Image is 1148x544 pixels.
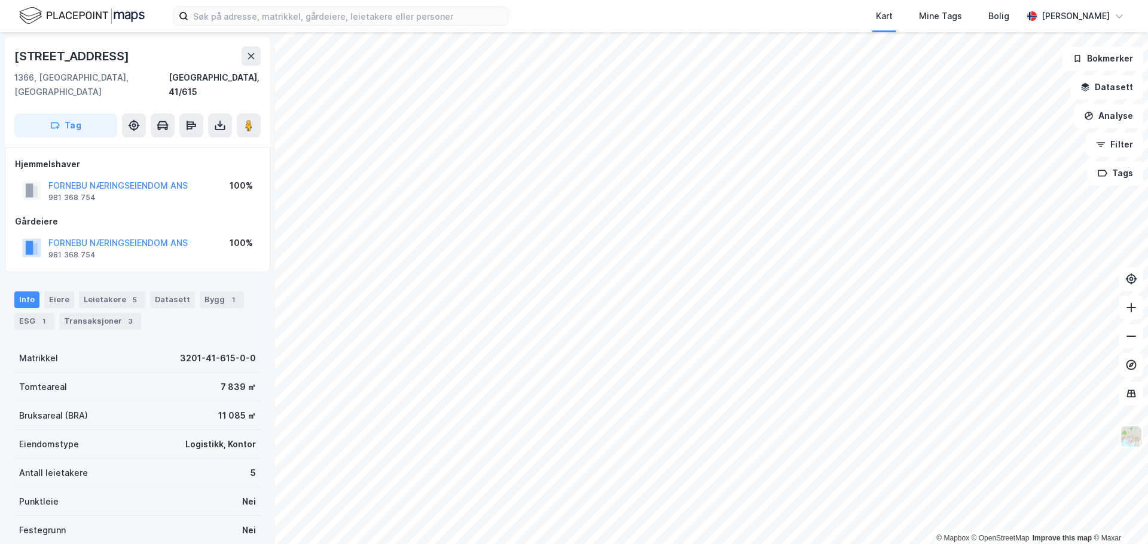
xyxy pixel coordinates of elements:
input: Søk på adresse, matrikkel, gårdeiere, leietakere eller personer [188,7,508,25]
div: 981 368 754 [48,193,96,202]
div: Festegrunn [19,523,66,537]
button: Tag [14,113,117,137]
button: Tags [1088,161,1143,185]
div: Mine Tags [919,9,962,23]
div: 100% [230,236,253,250]
div: 7 839 ㎡ [221,380,256,394]
button: Datasett [1070,75,1143,99]
div: 1 [227,294,239,306]
div: Logistikk, Kontor [185,437,256,451]
div: Info [14,291,39,308]
div: Tomteareal [19,380,67,394]
div: ESG [14,313,54,330]
div: Gårdeiere [15,214,260,229]
div: [STREET_ADDRESS] [14,47,132,66]
div: 5 [251,466,256,480]
div: Transaksjoner [59,313,141,330]
div: Antall leietakere [19,466,88,480]
a: Mapbox [936,534,969,542]
div: Matrikkel [19,351,58,365]
button: Analyse [1074,104,1143,128]
div: 5 [129,294,141,306]
div: Bruksareal (BRA) [19,408,88,423]
a: OpenStreetMap [972,534,1030,542]
button: Filter [1086,133,1143,156]
a: Improve this map [1033,534,1092,542]
div: Hjemmelshaver [15,157,260,171]
div: 3201-41-615-0-0 [180,351,256,365]
div: Nei [242,523,256,537]
div: Bolig [988,9,1009,23]
div: Nei [242,494,256,509]
div: 3 [124,315,136,327]
div: Leietakere [79,291,145,308]
iframe: Chat Widget [1088,487,1148,544]
div: 1 [38,315,50,327]
div: Eiendomstype [19,437,79,451]
img: logo.f888ab2527a4732fd821a326f86c7f29.svg [19,5,145,26]
button: Bokmerker [1062,47,1143,70]
div: 100% [230,179,253,193]
div: Bygg [200,291,244,308]
div: [GEOGRAPHIC_DATA], 41/615 [169,70,261,99]
div: 981 368 754 [48,250,96,260]
div: Datasett [150,291,195,308]
div: [PERSON_NAME] [1042,9,1110,23]
img: Z [1120,425,1143,448]
div: 11 085 ㎡ [218,408,256,423]
div: Eiere [44,291,74,308]
div: 1366, [GEOGRAPHIC_DATA], [GEOGRAPHIC_DATA] [14,70,169,99]
div: Kart [876,9,893,23]
div: Punktleie [19,494,59,509]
